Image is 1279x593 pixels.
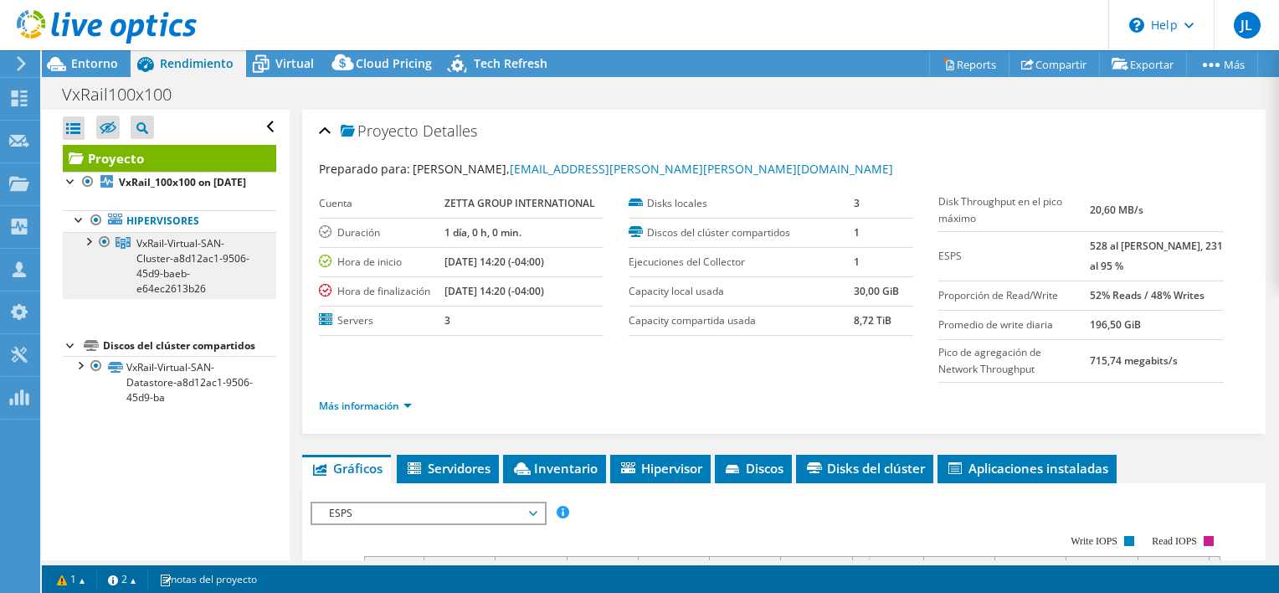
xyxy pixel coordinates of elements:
[629,312,854,329] label: Capacity compartida usada
[63,145,276,172] a: Proyecto
[1099,51,1187,77] a: Exportar
[938,344,1089,378] label: Pico de agregación de Network Throughput
[311,460,383,477] span: Gráficos
[444,255,544,269] b: [DATE] 14:20 (-04:00)
[1090,317,1141,332] b: 196,50 GiB
[45,569,97,590] a: 1
[1071,535,1117,547] text: Write IOPS
[136,236,249,296] span: VxRail-Virtual-SAN-Cluster-a8d12ac1-9506-45d9-baeb-e64ec2613b26
[160,55,234,71] span: Rendimiento
[444,313,450,327] b: 3
[854,225,860,240] b: 1
[1009,51,1100,77] a: Compartir
[119,175,246,189] b: VxRail_100x100 on [DATE]
[96,569,148,590] a: 2
[938,248,1089,265] label: ESPS
[629,224,854,241] label: Discos del clúster compartidos
[723,460,783,477] span: Discos
[1090,203,1143,217] b: 20,60 MB/s
[854,196,860,210] b: 3
[854,313,891,327] b: 8,72 TiB
[938,193,1089,227] label: Disk Throughput en el pico máximo
[946,460,1108,477] span: Aplicaciones instaladas
[1234,12,1261,39] span: JL
[929,51,1009,77] a: Reports
[405,460,491,477] span: Servidores
[1090,239,1223,273] b: 528 al [PERSON_NAME], 231 al 95 %
[444,196,595,210] b: ZETTA GROUP INTERNATIONAL
[63,356,276,408] a: VxRail-Virtual-SAN-Datastore-a8d12ac1-9506-45d9-ba
[511,460,598,477] span: Inventario
[510,161,893,177] a: [EMAIL_ADDRESS][PERSON_NAME][PERSON_NAME][DOMAIN_NAME]
[319,312,445,329] label: Servers
[319,161,410,177] label: Preparado para:
[619,460,702,477] span: Hipervisor
[413,161,893,177] span: [PERSON_NAME],
[629,254,854,271] label: Ejecuciones del Collector
[319,224,445,241] label: Duración
[147,569,269,590] a: notas del proyecto
[319,283,445,300] label: Hora de finalización
[1090,353,1178,368] b: 715,74 megabits/s
[423,121,477,141] span: Detalles
[629,283,854,300] label: Capacity local usada
[1152,535,1197,547] text: Read IOPS
[474,55,547,71] span: Tech Refresh
[63,232,276,299] a: VxRail-Virtual-SAN-Cluster-a8d12ac1-9506-45d9-baeb-e64ec2613b26
[319,195,445,212] label: Cuenta
[938,317,1089,333] label: Promedio de write diaria
[629,195,854,212] label: Disks locales
[71,55,118,71] span: Entorno
[103,336,276,356] div: Discos del clúster compartidos
[804,460,925,477] span: Disks del clúster
[321,503,536,523] span: ESPS
[1090,288,1205,302] b: 52% Reads / 48% Writes
[63,172,276,193] a: VxRail_100x100 on [DATE]
[54,85,198,104] h1: VxRail100x100
[854,255,860,269] b: 1
[1129,18,1144,33] svg: \n
[319,399,412,413] a: Más información
[319,254,445,271] label: Hora de inicio
[444,284,544,298] b: [DATE] 14:20 (-04:00)
[444,225,521,240] b: 1 día, 0 h, 0 min.
[938,287,1089,304] label: Proporción de Read/Write
[1186,51,1258,77] a: Más
[356,55,432,71] span: Cloud Pricing
[341,123,419,140] span: Proyecto
[854,284,899,298] b: 30,00 GiB
[275,55,314,71] span: Virtual
[63,210,276,232] a: Hipervisores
